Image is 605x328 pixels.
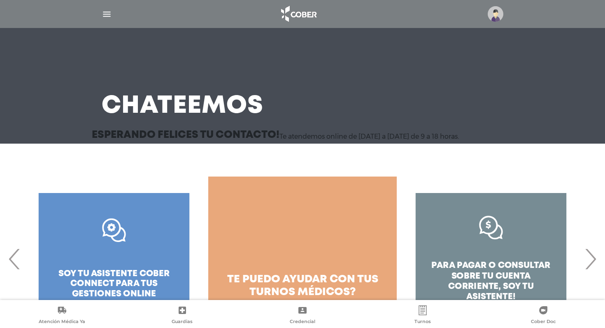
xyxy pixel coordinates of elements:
[242,305,363,326] a: Credencial
[2,305,122,326] a: Atención Médica Ya
[227,274,378,284] span: te puedo ayudar con tus
[172,319,193,326] span: Guardias
[102,9,112,19] img: Cober_menu-lines-white.svg
[7,237,23,281] span: Previous
[414,319,431,326] span: Turnos
[122,305,242,326] a: Guardias
[531,319,556,326] span: Cober Doc
[582,237,598,281] span: Next
[92,130,279,140] h3: Esperando felices tu contacto!
[279,133,459,140] p: Te atendemos online de [DATE] a [DATE] de 9 a 18 horas.
[102,95,263,117] h3: Chateemos
[249,287,356,297] span: turnos médicos?
[39,319,85,326] span: Atención Médica Ya
[488,6,503,22] img: profile-placeholder.svg
[363,305,483,326] a: Turnos
[290,319,315,326] span: Credencial
[277,4,320,24] img: logo_cober_home-white.png
[483,305,603,326] a: Cober Doc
